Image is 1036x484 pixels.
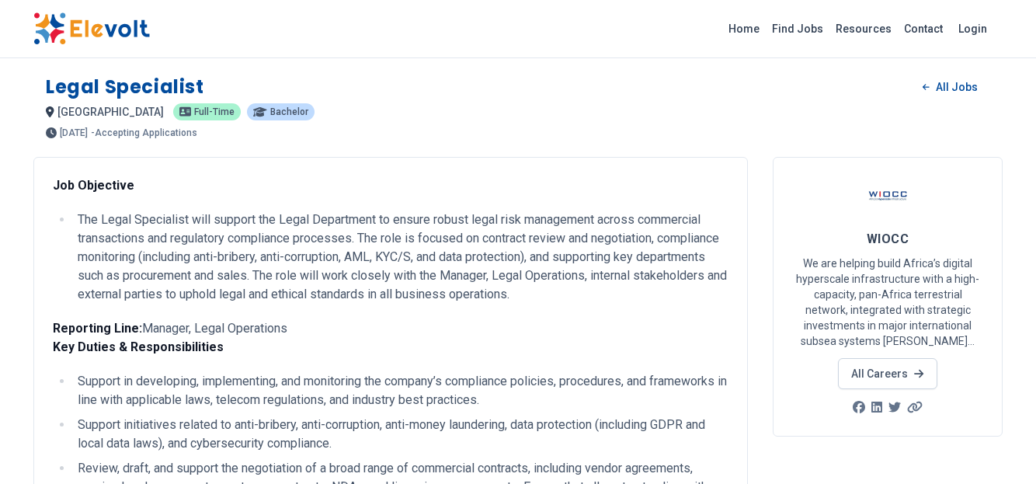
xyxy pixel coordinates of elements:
[33,12,150,45] img: Elevolt
[53,321,142,336] strong: Reporting Line:
[73,211,728,304] li: The Legal Specialist will support the Legal Department to ensure robust legal risk management acr...
[867,232,909,246] span: WIOCC
[60,128,88,138] span: [DATE]
[194,107,235,117] span: Full-time
[722,16,766,41] a: Home
[53,339,224,354] strong: Key Duties & Responsibilities
[53,178,134,193] strong: Job Objective
[57,106,164,118] span: [GEOGRAPHIC_DATA]
[73,416,728,453] li: Support initiatives related to anti-bribery, anti-corruption, anti-money laundering, data protect...
[838,358,937,389] a: All Careers
[910,75,990,99] a: All Jobs
[898,16,949,41] a: Contact
[53,319,728,357] p: Manager, Legal Operations
[949,13,996,44] a: Login
[829,16,898,41] a: Resources
[792,256,983,349] p: We are helping build Africa’s digital hyperscale infrastructure with a high-capacity, pan-Africa ...
[270,107,308,117] span: Bachelor
[73,372,728,409] li: Support in developing, implementing, and monitoring the company’s compliance policies, procedures...
[91,128,197,138] p: - Accepting Applications
[46,75,204,99] h1: Legal Specialist
[766,16,829,41] a: Find Jobs
[868,176,907,215] img: WIOCC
